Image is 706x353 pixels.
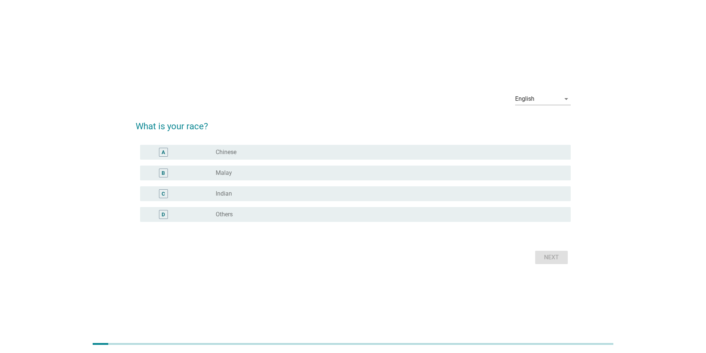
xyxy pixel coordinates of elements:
h2: What is your race? [136,112,571,133]
div: B [162,169,165,177]
div: English [515,96,534,102]
div: D [162,210,165,218]
label: Indian [216,190,232,197]
div: C [162,190,165,197]
label: Malay [216,169,232,177]
div: A [162,148,165,156]
i: arrow_drop_down [562,94,571,103]
label: Chinese [216,149,236,156]
label: Others [216,211,233,218]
